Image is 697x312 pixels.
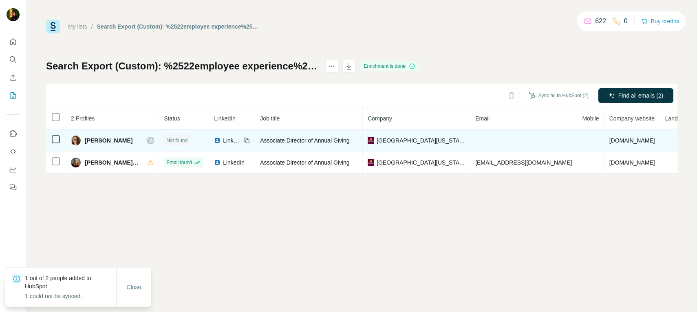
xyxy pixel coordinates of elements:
span: [PERSON_NAME] [85,136,132,145]
li: / [91,22,93,31]
p: 622 [595,16,606,26]
span: [GEOGRAPHIC_DATA][US_STATE] [377,136,465,145]
span: [DOMAIN_NAME] [609,159,655,166]
span: [GEOGRAPHIC_DATA][US_STATE] [377,158,465,167]
button: My lists [7,88,20,103]
div: Enrichment is done [361,61,418,71]
a: My lists [68,23,87,30]
img: Avatar [71,136,81,145]
span: Status [164,115,180,122]
span: Landline [665,115,687,122]
span: [PERSON_NAME], MBA [85,158,139,167]
button: Use Surfe on LinkedIn [7,126,20,141]
button: Find all emails (2) [598,88,673,103]
p: 1 out of 2 people added to HubSpot [25,274,116,290]
button: Sync all to HubSpot (2) [523,89,594,102]
span: Associate Director of Annual Giving [260,137,349,144]
img: Avatar [7,8,20,21]
span: Company [368,115,392,122]
button: Feedback [7,180,20,195]
span: Close [127,283,141,291]
span: [DOMAIN_NAME] [609,137,655,144]
span: Find all emails (2) [618,91,663,100]
span: Job title [260,115,280,122]
span: Email [475,115,490,122]
h1: Search Export (Custom): %2522employee experience%2522 OR %2522workplace experience%2522 OR %2522e... [46,60,318,73]
span: LinkedIn [223,136,241,145]
img: company-logo [368,159,374,166]
img: LinkedIn logo [214,159,221,166]
button: actions [325,60,338,73]
span: Associate Director of Annual Giving [260,159,349,166]
img: Surfe Logo [46,20,60,33]
p: 0 [624,16,628,26]
button: Buy credits [641,16,679,27]
span: Mobile [582,115,599,122]
div: Search Export (Custom): %2522employee experience%2522 OR %2522workplace experience%2522 OR %2522e... [97,22,259,31]
img: LinkedIn logo [214,137,221,144]
button: Quick start [7,34,20,49]
span: Not found [166,137,187,144]
button: Enrich CSV [7,70,20,85]
button: Close [121,280,147,294]
button: Use Surfe API [7,144,20,159]
span: Company website [609,115,655,122]
p: 1 could not be synced. [25,292,116,300]
img: company-logo [368,137,374,144]
span: LinkedIn [214,115,236,122]
span: Email found [166,159,192,166]
span: 2 Profiles [71,115,95,122]
span: LinkedIn [223,158,245,167]
button: Search [7,52,20,67]
button: Dashboard [7,162,20,177]
span: [EMAIL_ADDRESS][DOMAIN_NAME] [475,159,572,166]
img: Avatar [71,158,81,167]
